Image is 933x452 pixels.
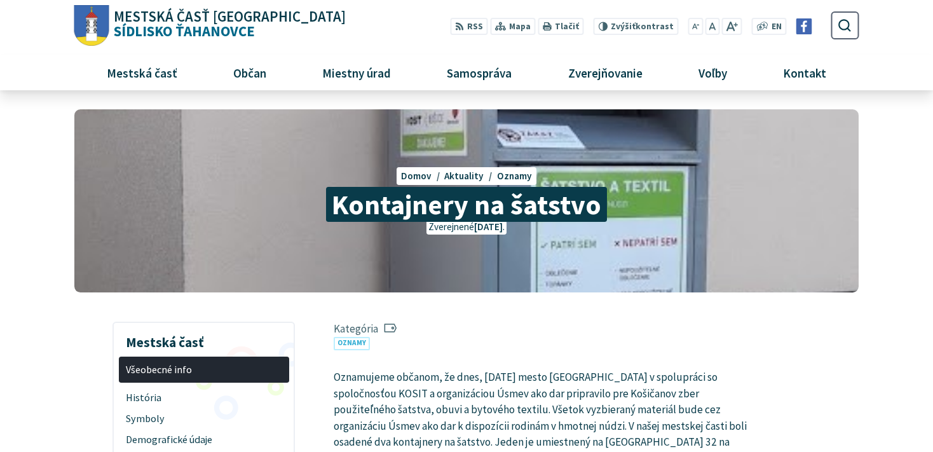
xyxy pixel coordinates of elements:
span: Zverejňovanie [563,55,647,90]
span: Zvýšiť [611,21,636,32]
span: Mestská časť [102,55,182,90]
h3: Mestská časť [119,325,289,352]
button: Zmenšiť veľkosť písma [688,18,703,35]
span: Demografické údaje [126,429,282,450]
button: Tlačiť [538,18,583,35]
a: História [119,387,289,408]
a: Mapa [490,18,535,35]
a: Logo Sídlisko Ťahanovce, prejsť na domovskú stránku. [74,5,345,46]
span: Kontakt [778,55,831,90]
p: Zverejnené . [426,220,507,235]
a: Oznamy [334,337,370,350]
button: Zväčšiť veľkosť písma [722,18,742,35]
a: EN [768,20,785,34]
span: [DATE] [474,221,503,233]
span: Symboly [126,408,282,429]
a: Kontakt [759,55,849,90]
span: Voľby [693,55,732,90]
img: Prejsť na domovskú stránku [74,5,109,46]
span: Tlačiť [555,22,579,32]
img: Prejsť na Facebook stránku [796,18,812,34]
span: Mestská časť [GEOGRAPHIC_DATA] [114,10,346,24]
button: Nastaviť pôvodnú veľkosť písma [705,18,719,35]
button: Zvýšiťkontrast [594,18,678,35]
a: Symboly [119,408,289,429]
span: Sídlisko Ťahanovce [109,10,346,39]
span: Samospráva [442,55,517,90]
span: Všeobecné info [126,359,282,380]
a: Miestny úrad [299,55,414,90]
span: Kontajnery na šatstvo [326,187,606,222]
a: Domov [401,170,444,182]
a: RSS [450,18,487,35]
span: RSS [467,20,483,34]
span: História [126,387,282,408]
span: Aktuality [444,170,484,182]
span: Domov [401,170,432,182]
span: Občan [229,55,271,90]
a: Demografické údaje [119,429,289,450]
span: Mapa [509,20,531,34]
a: Mestská časť [84,55,201,90]
a: Občan [210,55,290,90]
span: EN [772,20,782,34]
span: Miestny úrad [318,55,396,90]
a: Zverejňovanie [545,55,665,90]
a: Aktuality [444,170,496,182]
a: Voľby [675,55,750,90]
span: Kategória [334,322,397,336]
a: Všeobecné info [119,357,289,383]
a: Oznamy [497,170,532,182]
span: kontrast [611,22,674,32]
a: Samospráva [424,55,535,90]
